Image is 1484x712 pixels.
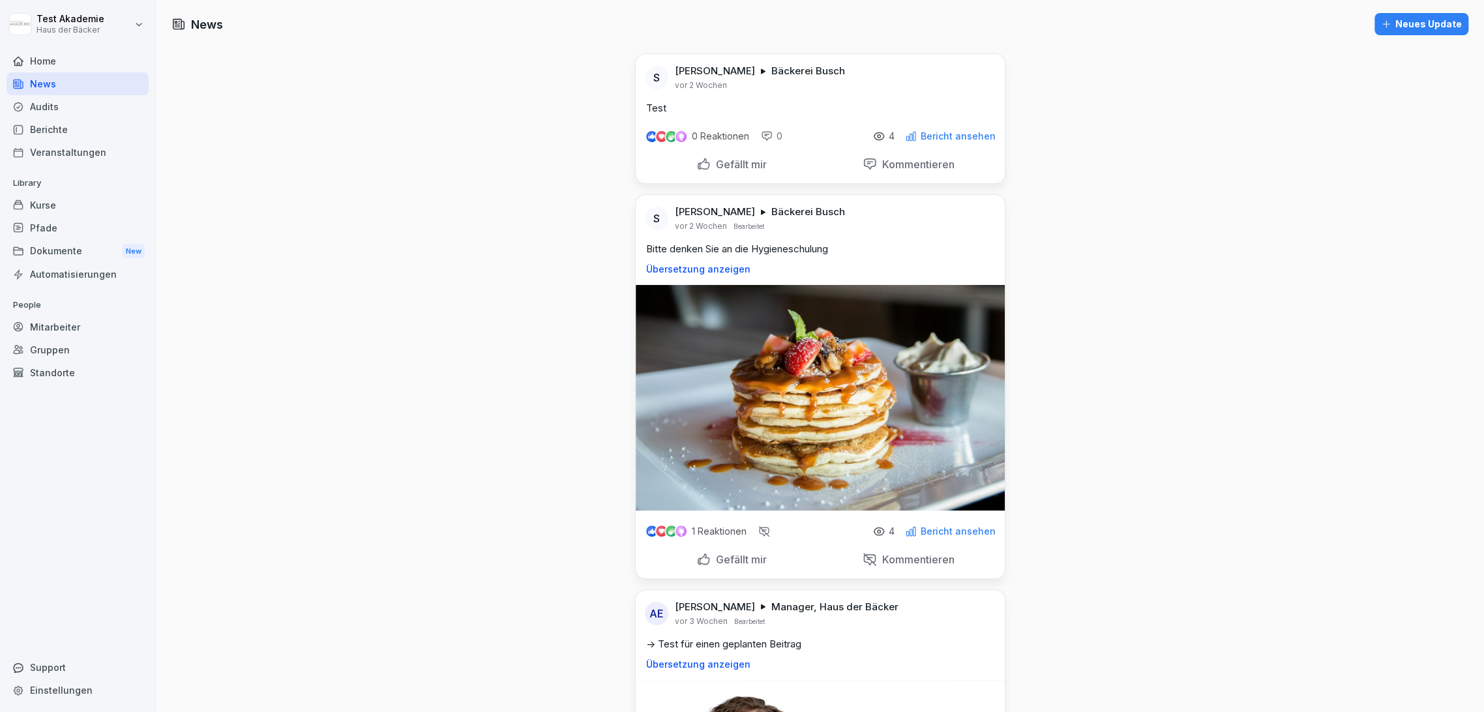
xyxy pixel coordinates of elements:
[657,132,666,141] img: love
[877,158,955,171] p: Kommentieren
[7,141,149,164] a: Veranstaltungen
[771,601,898,614] p: Manager, Haus der Bäcker
[646,101,994,115] p: Test
[675,80,727,91] p: vor 2 Wochen
[675,601,755,614] p: [PERSON_NAME]
[646,242,994,256] p: Bitte denken Sie an die Hygieneschulung
[7,656,149,679] div: Support
[646,526,657,537] img: like
[675,130,687,142] img: inspiring
[692,526,747,537] p: 1 Reaktionen
[7,239,149,263] div: Dokumente
[123,244,145,259] div: New
[7,338,149,361] a: Gruppen
[37,14,104,25] p: Test Akademie
[734,221,764,231] p: Bearbeitet
[646,264,994,274] p: Übersetzung anzeigen
[7,194,149,216] a: Kurse
[7,50,149,72] a: Home
[7,216,149,239] a: Pfade
[734,616,765,627] p: Bearbeitet
[7,173,149,194] p: Library
[646,637,994,651] p: -> Test für einen geplanten Beitrag
[7,95,149,118] a: Audits
[761,130,782,143] div: 0
[1374,13,1468,35] button: Neues Update
[675,616,728,627] p: vor 3 Wochen
[889,131,895,141] p: 4
[692,131,749,141] p: 0 Reaktionen
[7,361,149,384] a: Standorte
[921,526,996,537] p: Bericht ansehen
[675,526,687,537] img: inspiring
[646,131,657,141] img: like
[771,65,845,78] p: Bäckerei Busch
[711,553,767,566] p: Gefällt mir
[37,25,104,35] p: Haus der Bäcker
[7,263,149,286] a: Automatisierungen
[711,158,767,171] p: Gefällt mir
[645,207,668,230] div: S
[645,602,668,625] div: AE
[646,659,994,670] p: Übersetzung anzeigen
[7,316,149,338] a: Mitarbeiter
[645,66,668,89] div: S
[657,526,666,536] img: love
[7,679,149,702] a: Einstellungen
[7,72,149,95] a: News
[666,526,677,537] img: celebrate
[7,118,149,141] a: Berichte
[7,239,149,263] a: DokumenteNew
[636,285,1005,511] img: cgkj8k7eopyh35h6b4oioviw.png
[889,526,895,537] p: 4
[675,221,727,231] p: vor 2 Wochen
[1381,17,1462,31] div: Neues Update
[877,553,955,566] p: Kommentieren
[7,295,149,316] p: People
[666,131,677,142] img: celebrate
[675,205,755,218] p: [PERSON_NAME]
[675,65,755,78] p: [PERSON_NAME]
[921,131,996,141] p: Bericht ansehen
[191,16,223,33] h1: News
[771,205,845,218] p: Bäckerei Busch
